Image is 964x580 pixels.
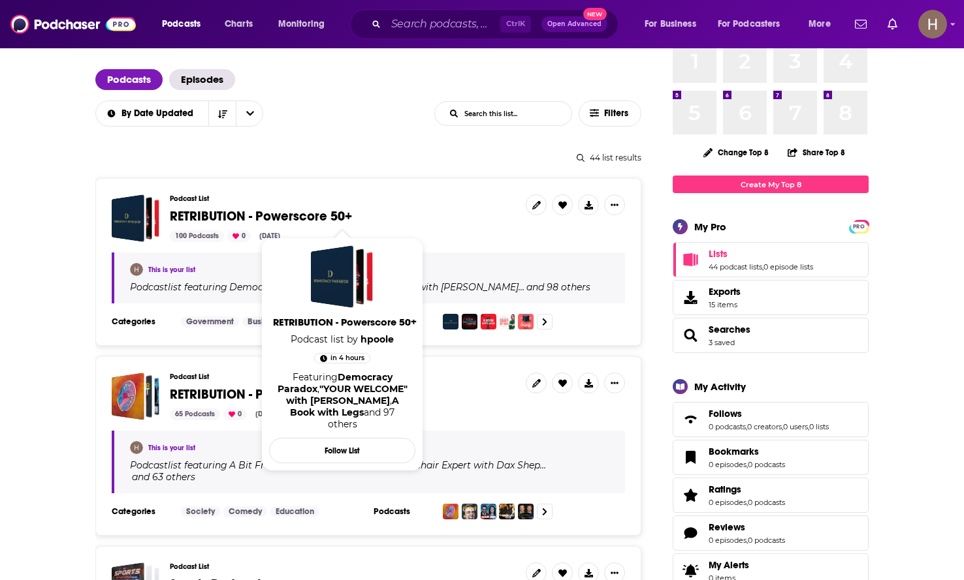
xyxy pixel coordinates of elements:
div: My Activity [694,380,746,393]
button: open menu [153,14,217,35]
input: Search podcasts, credits, & more... [386,14,500,35]
button: Follow List [269,438,415,463]
a: in 4 hours [314,353,370,363]
a: 0 podcasts [748,498,785,507]
a: Reviews [709,521,785,533]
a: 0 episodes [709,498,747,507]
a: 0 episodes [709,460,747,469]
div: Featuring and 97 others [274,371,410,430]
span: Follows [709,408,742,420]
a: RETRIBUTION - Powerscore 50+ [272,316,418,333]
a: Exports [673,280,869,315]
span: Searches [673,318,869,353]
a: Follows [677,410,703,429]
a: 0 podcasts [748,536,785,545]
span: Ratings [673,478,869,513]
button: Filters [579,100,641,127]
a: Podcasts [95,69,163,90]
div: 0 [223,408,247,420]
a: "YOUR WELCOME" with [PERSON_NAME]… [327,282,524,292]
a: Lists [677,251,703,269]
span: Filters [604,109,630,118]
div: 65 Podcasts [170,408,220,420]
button: Open AdvancedNew [541,16,607,32]
span: , [747,460,748,469]
a: 0 lists [809,422,829,431]
h3: Podcast List [170,373,515,381]
span: My Alerts [709,559,749,571]
img: hpoole [130,441,143,454]
p: and 63 others [132,471,195,483]
img: A Bit Fruity with Matt Bernstein [443,504,458,519]
h4: Armchair Expert with Dax Shep… [395,460,546,470]
span: Ctrl K [500,16,531,33]
span: By Date Updated [121,109,198,118]
button: open menu [95,109,209,118]
span: Ratings [709,483,741,495]
a: Ratings [677,486,703,504]
a: Armchair Expert with Dax Shep… [393,460,546,470]
span: Charts [225,15,253,33]
a: 44 podcast lists [709,262,762,271]
img: Smarty Pants [518,314,534,329]
a: Reviews [677,524,703,542]
span: Bookmarks [709,446,759,457]
span: , [746,422,747,431]
h3: Categories [112,506,170,517]
img: Armchair Expert with Dax Shepard [462,504,477,519]
button: Change Top 8 [696,144,777,160]
button: Share Top 8 [787,140,846,165]
button: open menu [709,14,799,35]
a: 0 users [783,422,808,431]
button: Show More Button [604,373,625,393]
h2: Choose List sort [95,100,263,127]
div: [DATE] [254,230,285,242]
span: Follows [673,402,869,437]
button: open menu [236,101,263,126]
img: "YOUR WELCOME" with Michael Malice [462,314,477,329]
span: Lists [709,248,728,260]
span: 15 items [709,300,741,309]
a: 0 podcasts [709,422,746,431]
a: Bookmarks [677,448,703,466]
a: hpoole [361,333,394,345]
h4: A Bit Fruity with [PERSON_NAME]… [229,460,391,470]
a: This is your list [148,444,195,452]
a: Episodes [169,69,235,90]
a: Society [181,506,220,517]
a: 0 episode lists [763,262,813,271]
span: Lists [673,242,869,277]
span: , [782,422,783,431]
a: RETRIBUTION - Powerscore 70+ [112,373,159,420]
a: RETRIBUTION - Powerscore 50+ [112,194,159,242]
div: My Pro [694,221,726,233]
h3: Categories [112,316,170,327]
a: 0 podcasts [748,460,785,469]
button: Show profile menu [918,10,947,38]
span: RETRIBUTION - Powerscore 70+ [170,386,352,403]
span: , [317,383,319,395]
button: open menu [799,14,847,35]
h3: Podcast List [170,194,515,203]
a: Follows [709,408,829,420]
a: Democracy Paradox [227,282,325,292]
span: For Business [645,15,696,33]
a: A Book with Legs [290,395,399,418]
span: , [762,262,763,271]
img: Podchaser - Follow, Share and Rate Podcasts [10,12,136,37]
a: Business [242,316,286,327]
span: My Alerts [677,562,703,580]
a: Bookmarks [709,446,785,457]
button: Sort Direction [208,101,236,126]
span: Open Advanced [547,21,602,27]
a: RETRIBUTION - Powerscore 50+ [311,245,374,308]
button: open menu [269,14,342,35]
span: For Podcasters [718,15,780,33]
a: Create My Top 8 [673,176,869,193]
a: Show notifications dropdown [850,13,872,35]
div: 44 list results [95,153,641,162]
a: Searches [709,324,750,335]
a: Democracy Paradox [278,371,393,395]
